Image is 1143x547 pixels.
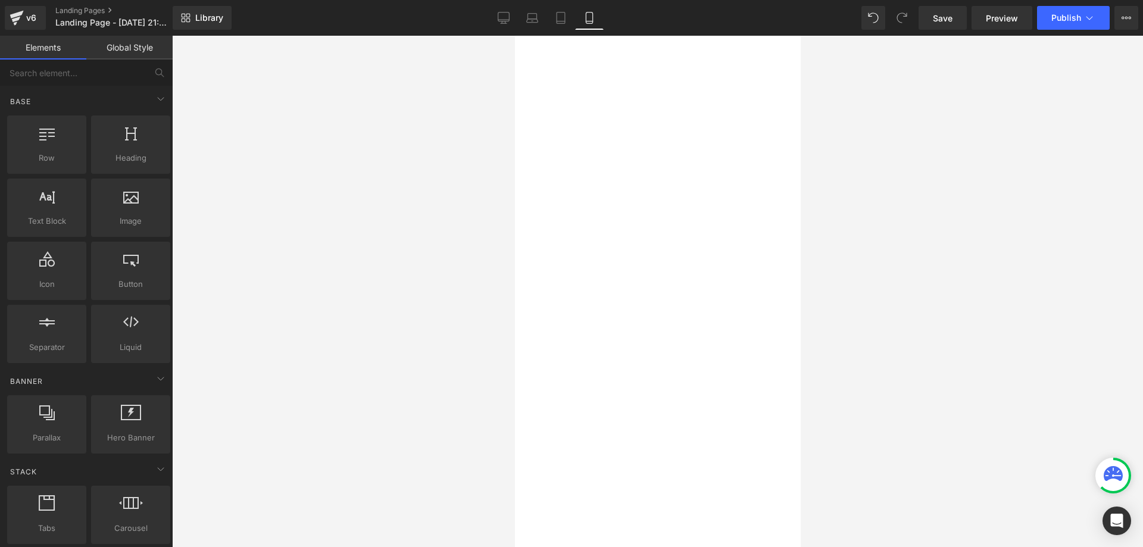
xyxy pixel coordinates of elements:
span: Parallax [11,432,83,444]
button: Undo [861,6,885,30]
a: New Library [173,6,232,30]
span: Save [933,12,952,24]
a: Preview [972,6,1032,30]
span: Icon [11,278,83,290]
span: Preview [986,12,1018,24]
span: Base [9,96,32,107]
a: Laptop [518,6,546,30]
span: Tabs [11,522,83,535]
span: Hero Banner [95,432,167,444]
a: Tablet [546,6,575,30]
span: Banner [9,376,44,387]
span: Stack [9,466,38,477]
button: Redo [890,6,914,30]
div: Open Intercom Messenger [1103,507,1131,535]
button: More [1114,6,1138,30]
span: Separator [11,341,83,354]
button: Publish [1037,6,1110,30]
span: Image [95,215,167,227]
a: Desktop [489,6,518,30]
div: v6 [24,10,39,26]
span: Publish [1051,13,1081,23]
span: Button [95,278,167,290]
a: Global Style [86,36,173,60]
a: v6 [5,6,46,30]
span: Liquid [95,341,167,354]
a: Mobile [575,6,604,30]
span: Library [195,12,223,23]
a: Landing Pages [55,6,192,15]
span: Heading [95,152,167,164]
span: Text Block [11,215,83,227]
span: Carousel [95,522,167,535]
span: Row [11,152,83,164]
span: Landing Page - [DATE] 21:13:23 [55,18,170,27]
